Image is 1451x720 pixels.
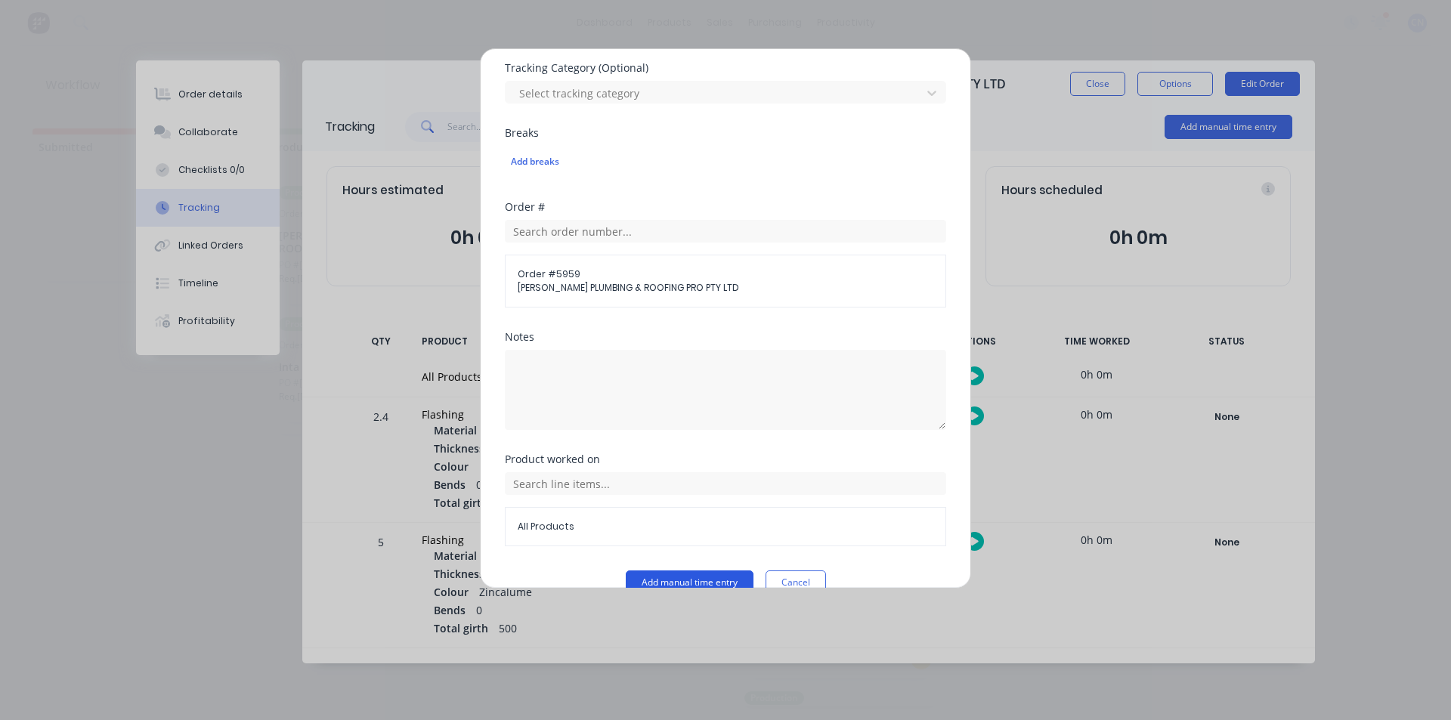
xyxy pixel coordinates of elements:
[626,570,753,595] button: Add manual time entry
[505,454,946,465] div: Product worked on
[505,63,946,73] div: Tracking Category (Optional)
[518,520,933,533] span: All Products
[518,267,933,281] span: Order # 5959
[505,220,946,243] input: Search order number...
[505,128,946,138] div: Breaks
[518,281,933,295] span: [PERSON_NAME] PLUMBING & ROOFING PRO PTY LTD
[505,202,946,212] div: Order #
[505,332,946,342] div: Notes
[511,152,940,172] div: Add breaks
[505,472,946,495] input: Search line items...
[766,570,826,595] button: Cancel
